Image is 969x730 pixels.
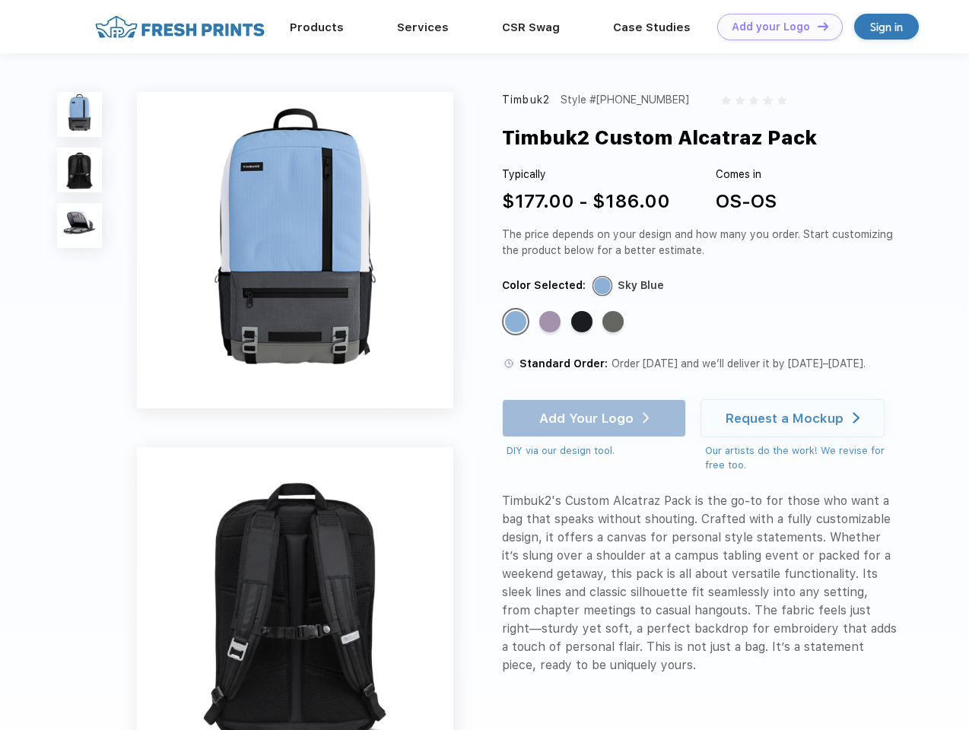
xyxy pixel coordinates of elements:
[539,311,561,332] div: Lavender
[735,96,745,105] img: gray_star.svg
[716,167,777,182] div: Comes in
[732,21,810,33] div: Add your Logo
[721,96,730,105] img: gray_star.svg
[870,18,903,36] div: Sign in
[763,96,772,105] img: gray_star.svg
[91,14,269,40] img: fo%20logo%202.webp
[507,443,686,459] div: DIY via our design tool.
[502,188,670,215] div: $177.00 - $186.00
[777,96,786,105] img: gray_star.svg
[502,492,899,674] div: Timbuk2's Custom Alcatraz Pack is the go-to for those who want a bag that speaks without shouting...
[502,167,670,182] div: Typically
[853,412,859,424] img: white arrow
[505,311,526,332] div: Sky Blue
[57,148,102,192] img: func=resize&h=100
[716,188,777,215] div: OS-OS
[602,311,624,332] div: Gunmetal
[502,92,550,108] div: Timbuk2
[854,14,919,40] a: Sign in
[57,203,102,248] img: func=resize&h=100
[705,443,899,473] div: Our artists do the work! We revise for free too.
[818,22,828,30] img: DT
[519,357,608,370] span: Standard Order:
[502,278,586,294] div: Color Selected:
[618,278,664,294] div: Sky Blue
[137,92,453,408] img: func=resize&h=640
[612,357,866,370] span: Order [DATE] and we’ll deliver it by [DATE]–[DATE].
[502,123,817,152] div: Timbuk2 Custom Alcatraz Pack
[726,411,844,426] div: Request a Mockup
[561,92,689,108] div: Style #[PHONE_NUMBER]
[502,227,899,259] div: The price depends on your design and how many you order. Start customizing the product below for ...
[749,96,758,105] img: gray_star.svg
[290,21,344,34] a: Products
[57,92,102,137] img: func=resize&h=100
[502,357,516,370] img: standard order
[571,311,593,332] div: Jet Black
